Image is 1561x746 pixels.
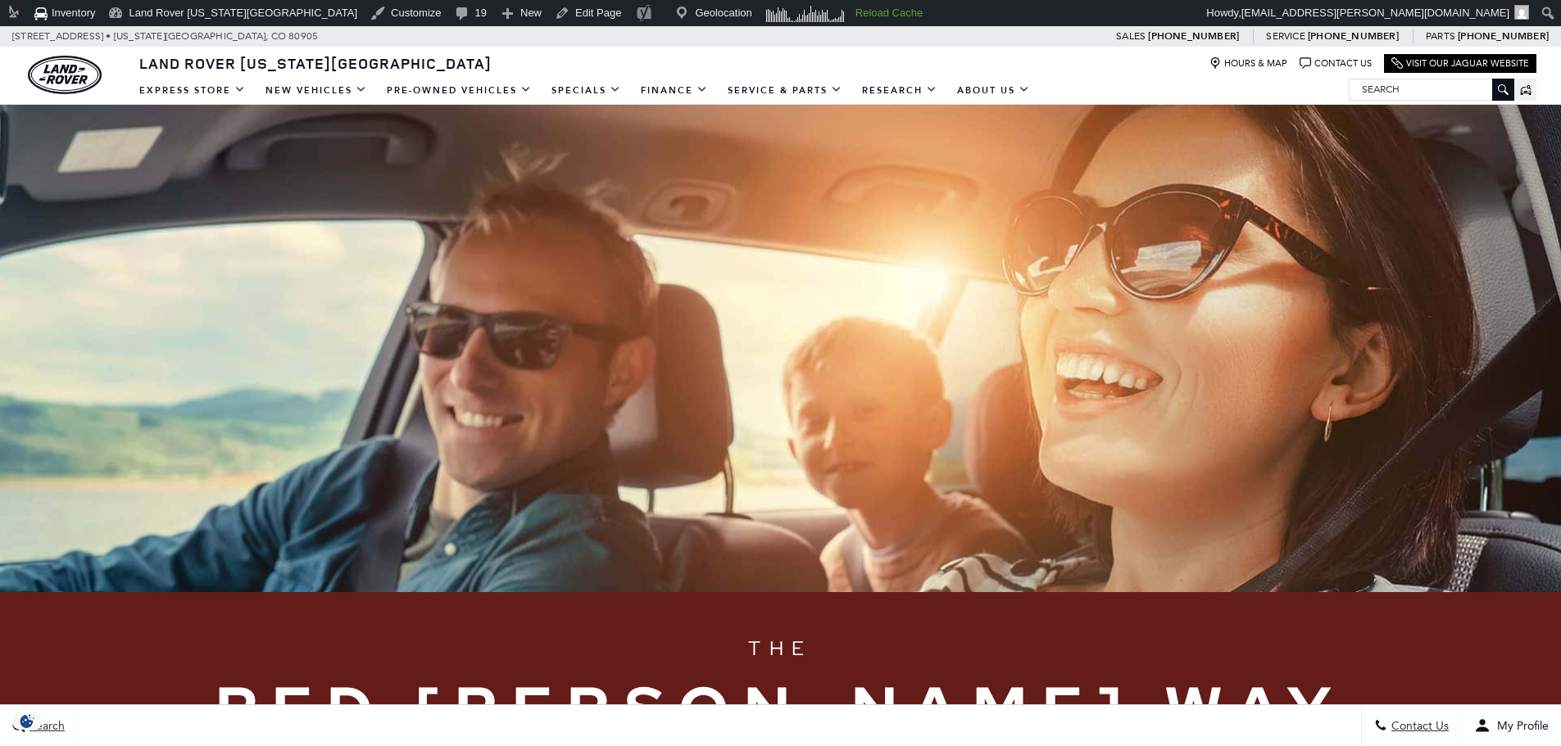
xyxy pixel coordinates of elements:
[1241,7,1509,19] span: [EMAIL_ADDRESS][PERSON_NAME][DOMAIN_NAME]
[1308,29,1399,43] a: [PHONE_NUMBER]
[129,76,256,105] a: EXPRESS STORE
[28,56,102,94] a: land-rover
[947,76,1040,105] a: About Us
[12,30,318,42] a: [STREET_ADDRESS] • [US_STATE][GEOGRAPHIC_DATA], CO 80905
[1148,29,1239,43] a: [PHONE_NUMBER]
[1491,719,1549,733] span: My Profile
[631,76,718,105] a: Finance
[1426,30,1455,42] span: Parts
[1462,705,1561,746] button: Open user profile menu
[1116,30,1146,42] span: Sales
[1387,719,1449,733] span: Contact Us
[718,76,852,105] a: Service & Parts
[271,26,286,47] span: CO
[114,26,269,47] span: [US_STATE][GEOGRAPHIC_DATA],
[1266,30,1305,42] span: Service
[542,76,631,105] a: Specials
[377,76,542,105] a: Pre-Owned Vehicles
[288,26,318,47] span: 80905
[1350,79,1513,99] input: Search
[12,26,111,47] span: [STREET_ADDRESS] •
[852,76,947,105] a: Research
[760,2,850,25] img: Visitors over 48 hours. Click for more Clicky Site Stats.
[1300,57,1372,70] a: Contact Us
[1391,57,1529,70] a: Visit Our Jaguar Website
[129,53,501,73] a: Land Rover [US_STATE][GEOGRAPHIC_DATA]
[8,712,46,730] section: Click to Open Cookie Consent Modal
[855,7,923,19] strong: Reload Cache
[1458,29,1549,43] a: [PHONE_NUMBER]
[1209,57,1287,70] a: Hours & Map
[8,712,46,730] img: Opt-Out Icon
[129,76,1040,105] nav: Main Navigation
[256,76,377,105] a: New Vehicles
[139,53,492,73] span: Land Rover [US_STATE][GEOGRAPHIC_DATA]
[28,56,102,94] img: Land Rover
